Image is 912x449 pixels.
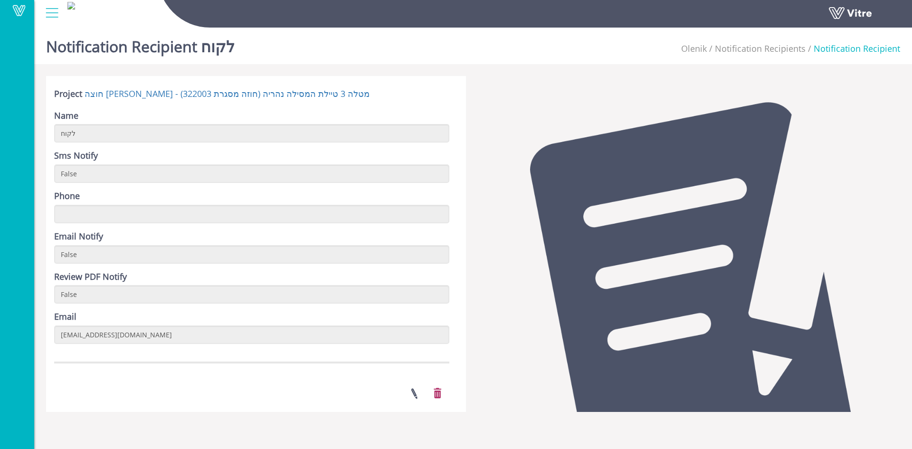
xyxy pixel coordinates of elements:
[54,110,78,122] label: Name
[54,88,82,100] label: Project
[46,24,235,64] h1: Notification Recipient לקוח
[806,43,900,55] li: Notification Recipient
[54,190,80,202] label: Phone
[54,230,103,243] label: Email Notify
[715,43,806,54] a: Notification Recipients
[54,311,76,323] label: Email
[67,2,75,10] img: f715c2f2-a2c5-4230-a900-be868f5fe5a7.png
[54,150,98,162] label: Sms Notify
[54,271,127,283] label: Review PDF Notify
[681,43,707,54] span: 237
[85,88,370,99] a: חוצה [PERSON_NAME] - מטלה 3 טיילת המסילה נהריה (חוזה מסגרת 322003)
